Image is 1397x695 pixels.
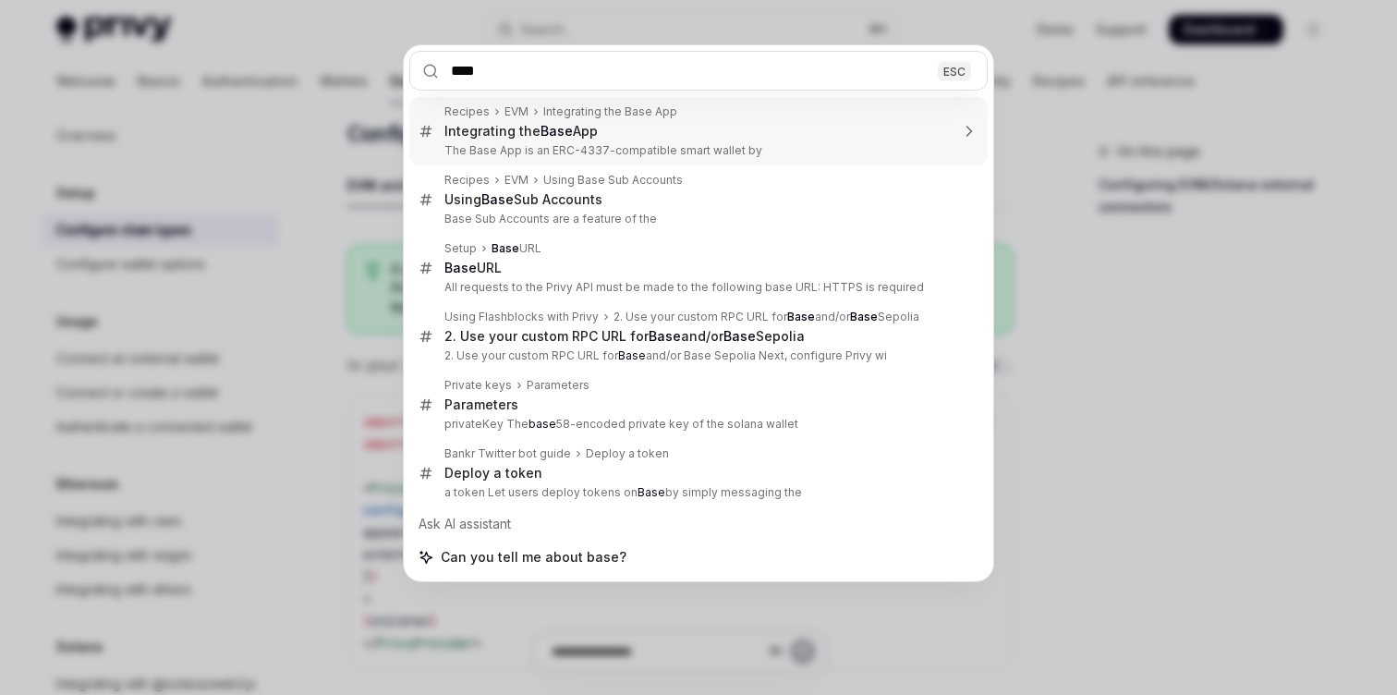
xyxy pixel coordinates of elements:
span: Can you tell me about base? [441,548,626,567]
div: Integrating the Base App [543,104,677,119]
div: Using Base Sub Accounts [543,173,683,188]
b: Base [723,328,756,344]
b: Base [850,310,878,323]
p: Base Sub Accounts are a feature of the [444,212,949,226]
b: Base [787,310,815,323]
b: Base [638,485,665,499]
div: Parameters [527,378,589,393]
div: Deploy a token [444,465,542,482]
div: 2. Use your custom RPC URL for and/or Sepolia [613,310,919,324]
div: Parameters [444,396,518,413]
div: Bankr Twitter bot guide [444,446,571,461]
div: Recipes [444,104,490,119]
p: privateKey The 58-encoded private key of the solana wallet [444,417,949,432]
div: 2. Use your custom RPC URL for and/or Sepolia [444,328,805,345]
div: Setup [444,241,477,256]
div: EVM [504,173,528,188]
p: All requests to the Privy API must be made to the following base URL: HTTPS is required [444,280,949,295]
b: Base [444,260,477,275]
p: a token Let users deploy tokens on by simply messaging the [444,485,949,500]
div: EVM [504,104,528,119]
b: Base [481,191,514,207]
b: Base [618,348,646,362]
div: URL [492,241,541,256]
b: Base [541,123,573,139]
div: Integrating the App [444,123,598,140]
div: Deploy a token [586,446,669,461]
p: The Base App is an ERC-4337-compatible smart wallet by [444,143,949,158]
div: Private keys [444,378,512,393]
div: ESC [938,61,971,80]
div: URL [444,260,502,276]
div: Recipes [444,173,490,188]
div: Using Sub Accounts [444,191,602,208]
b: Base [649,328,681,344]
div: Using Flashblocks with Privy [444,310,599,324]
div: Ask AI assistant [409,507,988,541]
b: Base [492,241,519,255]
p: 2. Use your custom RPC URL for and/or Base Sepolia Next, configure Privy wi [444,348,949,363]
b: base [528,417,556,431]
